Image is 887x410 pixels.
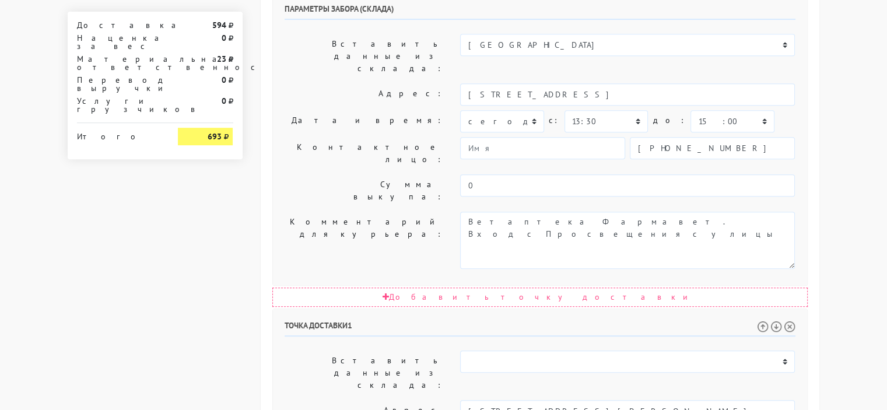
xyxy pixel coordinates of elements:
[276,351,452,395] label: Вставить данные из склада:
[77,128,161,141] div: Итого
[285,4,795,20] h6: Параметры забора (склада)
[630,137,795,159] input: Телефон
[68,21,170,29] div: Доставка
[68,34,170,50] div: Наценка за вес
[221,75,226,85] strong: 0
[276,110,452,132] label: Дата и время:
[212,20,226,30] strong: 594
[276,174,452,207] label: Сумма выкупа:
[276,137,452,170] label: Контактное лицо:
[68,55,170,71] div: Материальная ответственность
[276,34,452,79] label: Вставить данные из склада:
[348,320,352,331] span: 1
[207,131,221,142] strong: 693
[653,110,686,131] label: до:
[68,76,170,92] div: Перевод выручки
[221,33,226,43] strong: 0
[549,110,560,131] label: c:
[460,212,795,269] textarea: Ветаптека Фармавет. Вход с Просвещения с улицы
[276,83,452,106] label: Адрес:
[460,137,625,159] input: Имя
[272,288,808,307] div: Добавить точку доставки
[285,321,795,337] h6: Точка доставки
[276,212,452,269] label: Комментарий для курьера:
[68,97,170,113] div: Услуги грузчиков
[216,54,226,64] strong: 23
[221,96,226,106] strong: 0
